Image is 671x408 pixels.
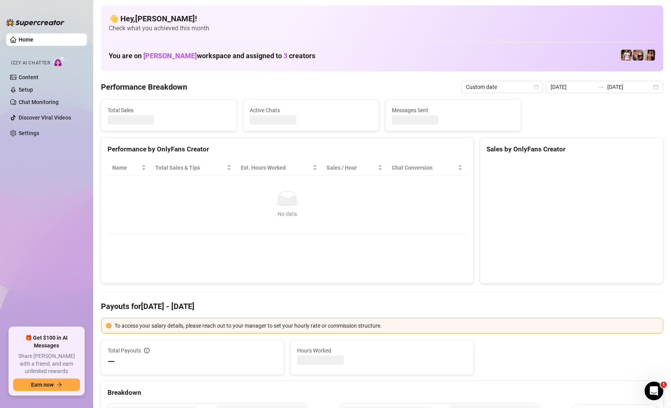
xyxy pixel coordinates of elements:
span: [PERSON_NAME] [143,52,197,60]
th: Total Sales & Tips [151,160,236,175]
span: 3 [283,52,287,60]
img: Osvaldo [633,50,643,61]
th: Sales / Hour [322,160,387,175]
span: Total Payouts [108,346,141,355]
span: Total Sales [108,106,230,115]
span: to [598,84,604,90]
img: AI Chatter [53,56,65,68]
span: info-circle [144,348,149,353]
th: Chat Conversion [387,160,467,175]
span: Sales / Hour [327,163,376,172]
span: Total Sales & Tips [155,163,225,172]
input: Start date [551,83,595,91]
span: Hours Worked [297,346,467,355]
div: Est. Hours Worked [241,163,311,172]
span: Earn now [31,382,54,388]
span: Active Chats [250,106,372,115]
span: Name [112,163,140,172]
button: Earn nowarrow-right [13,378,80,391]
span: swap-right [598,84,604,90]
span: calendar [534,85,539,89]
span: — [108,356,115,368]
span: Custom date [466,81,538,93]
span: Izzy AI Chatter [11,59,50,67]
span: 🎁 Get $100 in AI Messages [13,334,80,349]
span: exclamation-circle [106,323,111,328]
h1: You are on workspace and assigned to creators [109,52,315,60]
a: Setup [19,87,33,93]
div: No data [115,210,459,218]
a: Chat Monitoring [19,99,59,105]
h4: 👋 Hey, [PERSON_NAME] ! [109,13,655,24]
img: Hector [621,50,632,61]
span: Messages Sent [392,106,515,115]
h4: Payouts for [DATE] - [DATE] [101,301,663,312]
a: Settings [19,130,39,136]
span: Chat Conversion [392,163,456,172]
h4: Performance Breakdown [101,82,187,92]
span: Share [PERSON_NAME] with a friend, and earn unlimited rewards [13,352,80,375]
a: Content [19,74,38,80]
span: arrow-right [57,382,62,387]
div: Breakdown [108,387,657,398]
div: To access your salary details, please reach out to your manager to set your hourly rate or commis... [115,321,658,330]
a: Home [19,36,33,43]
div: Performance by OnlyFans Creator [108,144,467,155]
img: logo-BBDzfeDw.svg [6,19,64,26]
span: Check what you achieved this month [109,24,655,33]
img: Zach [644,50,655,61]
div: Sales by OnlyFans Creator [487,144,657,155]
th: Name [108,160,151,175]
iframe: Intercom live chat [645,382,663,400]
span: 1 [661,382,667,388]
a: Discover Viral Videos [19,115,71,121]
input: End date [607,83,652,91]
